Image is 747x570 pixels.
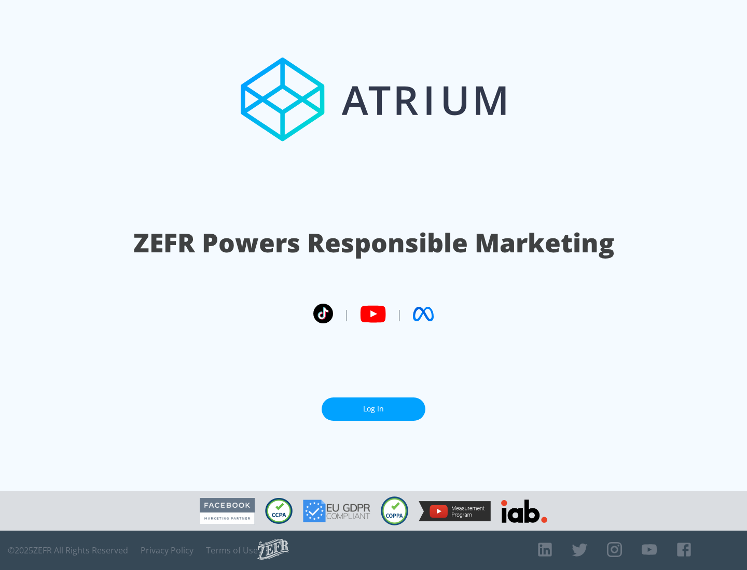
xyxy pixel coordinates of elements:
a: Terms of Use [206,545,258,555]
a: Log In [322,397,425,421]
img: Facebook Marketing Partner [200,498,255,524]
img: COPPA Compliant [381,496,408,525]
span: © 2025 ZEFR All Rights Reserved [8,545,128,555]
img: GDPR Compliant [303,500,370,522]
h1: ZEFR Powers Responsible Marketing [133,225,614,261]
img: CCPA Compliant [265,498,293,524]
img: YouTube Measurement Program [419,501,491,521]
span: | [396,306,403,322]
a: Privacy Policy [141,545,193,555]
span: | [343,306,350,322]
img: IAB [501,500,547,523]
